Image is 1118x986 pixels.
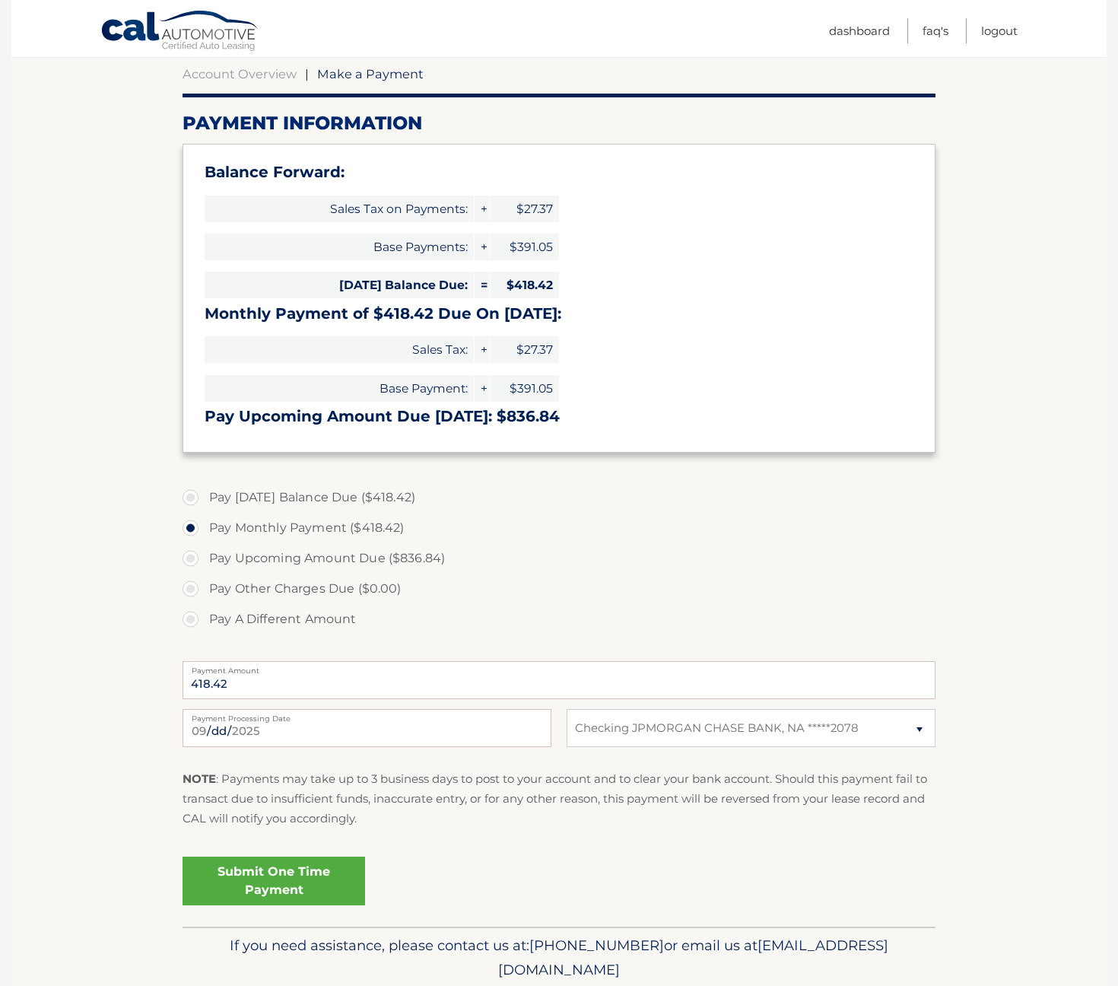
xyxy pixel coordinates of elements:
h2: Payment Information [183,112,935,135]
a: Cal Automotive [100,10,260,54]
span: + [475,234,490,260]
span: $27.37 [491,196,559,222]
label: Pay Other Charges Due ($0.00) [183,574,935,604]
label: Pay A Different Amount [183,604,935,635]
label: Pay Monthly Payment ($418.42) [183,513,935,543]
label: Pay Upcoming Amount Due ($836.84) [183,543,935,574]
span: Sales Tax on Payments: [205,196,474,222]
span: Base Payment: [205,375,474,402]
span: [DATE] Balance Due: [205,272,474,298]
a: Logout [981,18,1018,43]
span: $391.05 [491,375,559,402]
span: + [475,375,490,402]
span: Make a Payment [317,66,424,81]
h3: Monthly Payment of $418.42 Due On [DATE]: [205,304,913,323]
a: FAQ's [923,18,948,43]
span: [PHONE_NUMBER] [529,937,664,954]
span: $391.05 [491,234,559,260]
span: | [305,66,309,81]
span: + [475,196,490,222]
h3: Pay Upcoming Amount Due [DATE]: $836.84 [205,407,913,426]
span: $27.37 [491,336,559,363]
span: = [475,272,490,298]
a: Submit One Time Payment [183,857,365,905]
a: Account Overview [183,66,297,81]
h3: Balance Forward: [205,163,913,182]
input: Payment Date [183,709,551,747]
p: : Payments may take up to 3 business days to post to your account and to clear your bank account.... [183,769,935,829]
span: [EMAIL_ADDRESS][DOMAIN_NAME] [498,937,888,978]
span: + [475,336,490,363]
input: Payment Amount [183,661,935,699]
p: If you need assistance, please contact us at: or email us at [192,934,926,982]
span: $418.42 [491,272,559,298]
label: Payment Processing Date [183,709,551,721]
span: Base Payments: [205,234,474,260]
strong: NOTE [183,771,216,786]
span: Sales Tax: [205,336,474,363]
label: Pay [DATE] Balance Due ($418.42) [183,482,935,513]
a: Dashboard [829,18,890,43]
label: Payment Amount [183,661,935,673]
